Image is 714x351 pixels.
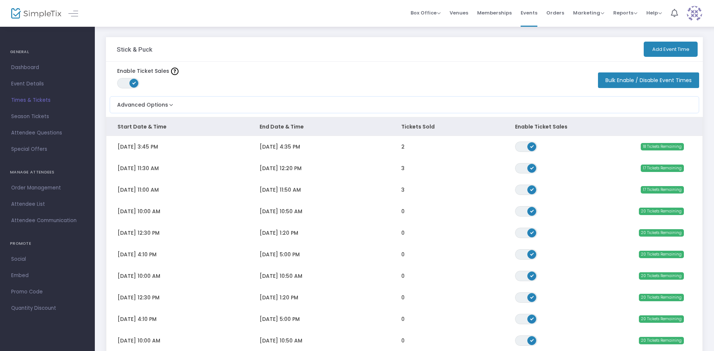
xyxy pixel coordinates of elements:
[118,337,160,344] span: [DATE] 10:00 AM
[450,3,468,22] span: Venues
[260,165,302,172] span: [DATE] 12:20 PM
[401,337,405,344] span: 0
[11,183,84,193] span: Order Management
[530,338,534,342] span: ON
[118,229,160,237] span: [DATE] 12:30 PM
[401,294,405,301] span: 0
[11,144,84,154] span: Special Offers
[639,294,684,301] span: 20 Tickets Remaining
[401,315,405,323] span: 0
[573,9,604,16] span: Marketing
[260,143,300,150] span: [DATE] 4:35 PM
[401,165,405,172] span: 3
[260,229,298,237] span: [DATE] 1:20 PM
[390,117,504,136] th: Tickets Sold
[411,9,441,16] span: Box Office
[639,208,684,215] span: 20 Tickets Remaining
[260,186,301,194] span: [DATE] 11:50 AM
[401,229,405,237] span: 0
[260,251,300,258] span: [DATE] 5:00 PM
[11,216,84,225] span: Attendee Communication
[530,295,534,299] span: ON
[260,272,302,280] span: [DATE] 10:50 AM
[639,251,684,258] span: 20 Tickets Remaining
[117,67,178,75] label: Enable Ticket Sales
[530,166,534,169] span: ON
[641,165,684,172] span: 17 Tickets Remaining
[521,3,537,22] span: Events
[260,337,302,344] span: [DATE] 10:50 AM
[260,294,298,301] span: [DATE] 1:20 PM
[118,315,157,323] span: [DATE] 4:10 PM
[598,72,699,88] button: Bulk Enable / Disable Event Times
[248,117,390,136] th: End Date & Time
[613,9,637,16] span: Reports
[11,287,84,297] span: Promo Code
[530,252,534,256] span: ON
[118,208,160,215] span: [DATE] 10:00 AM
[118,165,159,172] span: [DATE] 11:30 AM
[401,272,405,280] span: 0
[11,63,84,72] span: Dashboard
[11,199,84,209] span: Attendee List
[530,316,534,320] span: ON
[260,208,302,215] span: [DATE] 10:50 AM
[118,186,159,194] span: [DATE] 11:00 AM
[530,144,534,148] span: ON
[118,272,160,280] span: [DATE] 10:00 AM
[118,143,158,150] span: [DATE] 3:45 PM
[110,97,175,109] button: Advanced Options
[644,42,698,57] button: Add Event Time
[11,128,84,138] span: Attendee Questions
[546,3,564,22] span: Orders
[11,254,84,264] span: Social
[401,143,405,150] span: 2
[530,273,534,277] span: ON
[132,81,136,85] span: ON
[10,165,85,180] h4: MANAGE ATTENDEES
[639,272,684,280] span: 20 Tickets Remaining
[106,117,248,136] th: Start Date & Time
[639,337,684,344] span: 20 Tickets Remaining
[117,46,152,53] h3: Stick & Puck
[401,251,405,258] span: 0
[639,315,684,323] span: 20 Tickets Remaining
[639,229,684,237] span: 20 Tickets Remaining
[171,68,178,75] img: question-mark
[641,186,684,194] span: 17 Tickets Remaining
[401,208,405,215] span: 0
[641,143,684,150] span: 18 Tickets Remaining
[530,187,534,191] span: ON
[10,236,85,251] h4: PROMOTE
[10,45,85,59] h4: GENERAL
[504,117,589,136] th: Enable Ticket Sales
[11,112,84,121] span: Season Tickets
[477,3,512,22] span: Memberships
[401,186,405,194] span: 3
[260,315,300,323] span: [DATE] 5:00 PM
[11,95,84,105] span: Times & Tickets
[530,230,534,234] span: ON
[118,251,157,258] span: [DATE] 4:10 PM
[11,271,84,280] span: Embed
[11,79,84,89] span: Event Details
[118,294,160,301] span: [DATE] 12:30 PM
[530,209,534,212] span: ON
[11,303,84,313] span: Quantity Discount
[646,9,662,16] span: Help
